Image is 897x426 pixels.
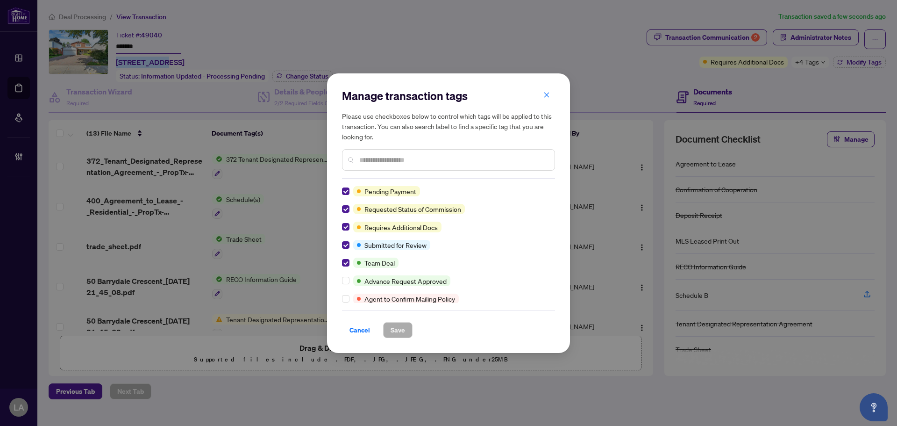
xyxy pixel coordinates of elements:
button: Cancel [342,322,377,338]
span: Requires Additional Docs [364,222,438,232]
span: Team Deal [364,258,395,268]
span: close [543,92,550,98]
button: Open asap [860,393,888,421]
span: Agent to Confirm Mailing Policy [364,294,455,304]
span: Pending Payment [364,186,416,196]
button: Save [383,322,413,338]
span: Submitted for Review [364,240,427,250]
h2: Manage transaction tags [342,88,555,103]
span: Cancel [349,323,370,338]
span: Advance Request Approved [364,276,447,286]
span: Requested Status of Commission [364,204,461,214]
h5: Please use checkboxes below to control which tags will be applied to this transaction. You can al... [342,111,555,142]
